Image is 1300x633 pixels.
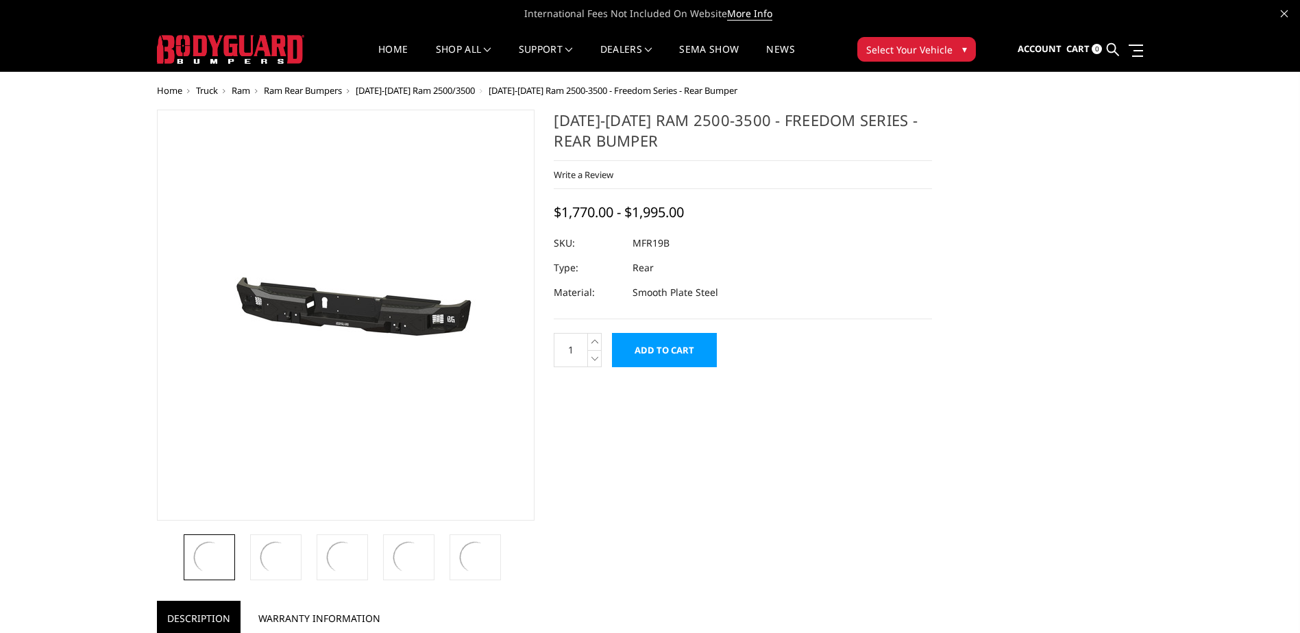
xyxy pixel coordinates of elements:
dt: Material: [554,280,622,305]
img: 2019-2025 Ram 2500-3500 - Freedom Series - Rear Bumper [390,538,428,576]
dt: SKU: [554,231,622,256]
a: 2019-2025 Ram 2500-3500 - Freedom Series - Rear Bumper [157,110,535,521]
a: News [766,45,794,71]
img: 2019-2025 Ram 2500-3500 - Freedom Series - Rear Bumper [456,538,494,576]
a: [DATE]-[DATE] Ram 2500/3500 [356,84,475,97]
span: ▾ [962,42,967,56]
a: Account [1018,31,1062,68]
dd: MFR19B [633,231,670,256]
span: Cart [1066,42,1090,55]
span: Account [1018,42,1062,55]
a: Home [157,84,182,97]
span: Select Your Vehicle [866,42,953,57]
a: Write a Review [554,169,613,181]
a: Ram Rear Bumpers [264,84,342,97]
dd: Rear [633,256,654,280]
a: Truck [196,84,218,97]
a: Dealers [600,45,652,71]
dd: Smooth Plate Steel [633,280,718,305]
span: [DATE]-[DATE] Ram 2500-3500 - Freedom Series - Rear Bumper [489,84,737,97]
img: BODYGUARD BUMPERS [157,35,304,64]
a: Home [378,45,408,71]
a: Support [519,45,573,71]
a: Cart 0 [1066,31,1102,68]
img: 2019-2025 Ram 2500-3500 - Freedom Series - Rear Bumper [191,538,228,576]
img: 2019-2025 Ram 2500-3500 - Freedom Series - Rear Bumper [323,538,361,576]
button: Select Your Vehicle [857,37,976,62]
a: More Info [727,7,772,21]
dt: Type: [554,256,622,280]
a: Ram [232,84,250,97]
span: $1,770.00 - $1,995.00 [554,203,684,221]
img: 2019-2025 Ram 2500-3500 - Freedom Series - Rear Bumper [174,234,517,397]
h1: [DATE]-[DATE] Ram 2500-3500 - Freedom Series - Rear Bumper [554,110,932,161]
span: 0 [1092,44,1102,54]
input: Add to Cart [612,333,717,367]
img: 2019-2025 Ram 2500-3500 - Freedom Series - Rear Bumper [257,538,295,576]
a: shop all [436,45,491,71]
a: SEMA Show [679,45,739,71]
